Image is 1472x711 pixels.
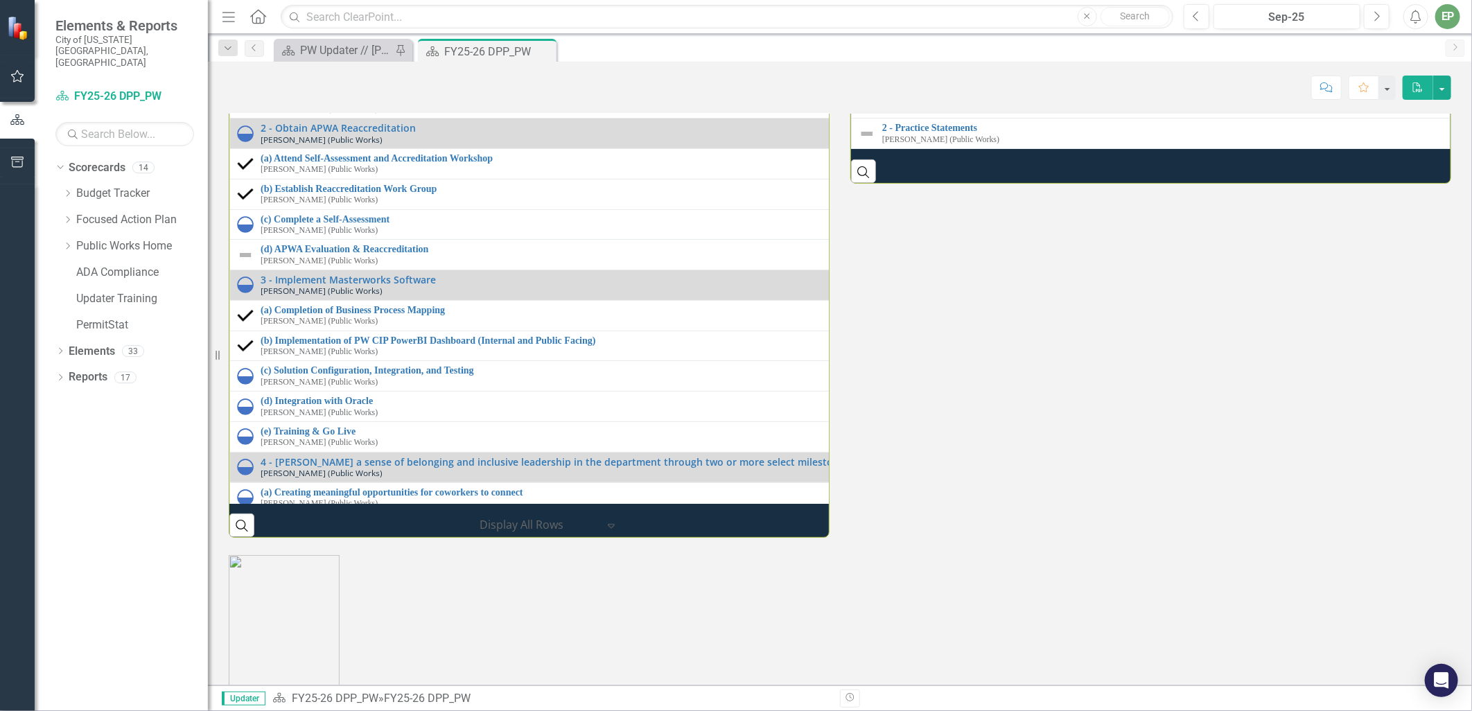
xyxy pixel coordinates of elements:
[237,155,254,172] img: Completed
[55,17,194,34] span: Elements & Reports
[261,184,1446,194] a: (b) Establish Reaccreditation Work Group
[222,692,265,705] span: Updater
[272,691,830,707] div: »
[69,160,125,176] a: Scorecards
[237,216,254,233] img: In Progress
[261,347,378,356] small: [PERSON_NAME] (Public Works)
[76,265,208,281] a: ADA Compliance
[261,305,1446,315] a: (a) Completion of Business Process Mapping
[237,459,254,475] img: In Progress
[261,487,1446,498] a: (a) Creating meaningful opportunities for coworkers to connect
[444,43,553,60] div: FY25-26 DPP_PW
[261,396,1446,406] a: (d) Integration with Oracle
[261,226,378,235] small: [PERSON_NAME] (Public Works)
[261,365,1446,376] a: (c) Solution Configuration, Integration, and Testing
[1425,664,1458,697] div: Open Intercom Messenger
[261,408,378,417] small: [PERSON_NAME] (Public Works)
[1101,7,1170,26] button: Search
[230,452,1454,482] td: Double-Click to Edit Right Click for Context Menu
[261,378,378,387] small: [PERSON_NAME] (Public Works)
[261,153,1446,164] a: (a) Attend Self-Assessment and Accreditation Workshop
[261,256,378,265] small: [PERSON_NAME] (Public Works)
[237,247,254,263] img: Not Defined
[261,135,383,144] small: [PERSON_NAME] (Public Works)
[114,371,137,383] div: 17
[76,212,208,228] a: Focused Action Plan
[230,300,1454,331] td: Double-Click to Edit Right Click for Context Menu
[7,16,31,40] img: ClearPoint Strategy
[237,337,254,354] img: Completed
[230,422,1454,453] td: Double-Click to Edit Right Click for Context Menu
[384,692,471,705] div: FY25-26 DPP_PW
[230,179,1454,209] td: Double-Click to Edit Right Click for Context Menu
[230,119,1454,149] td: Double-Click to Edit Right Click for Context Menu
[261,195,378,204] small: [PERSON_NAME] (Public Works)
[69,344,115,360] a: Elements
[882,135,999,144] small: [PERSON_NAME] (Public Works)
[1213,4,1360,29] button: Sep-25
[230,209,1454,240] td: Double-Click to Edit Right Click for Context Menu
[76,238,208,254] a: Public Works Home
[261,468,383,477] small: [PERSON_NAME] (Public Works)
[76,317,208,333] a: PermitStat
[55,89,194,105] a: FY25-26 DPP_PW
[230,361,1454,392] td: Double-Click to Edit Right Click for Context Menu
[230,331,1454,361] td: Double-Click to Edit Right Click for Context Menu
[237,125,254,142] img: In Progress
[237,307,254,324] img: Completed
[261,335,1446,346] a: (b) Implementation of PW CIP PowerBI Dashboard (Internal and Public Facing)
[859,125,875,142] img: Not Defined
[237,276,254,293] img: In Progress
[261,457,1446,467] a: 4 - [PERSON_NAME] a sense of belonging and inclusive leadership in the department through two or ...
[882,123,1443,133] a: 2 - Practice Statements
[261,426,1446,437] a: (e) Training & Go Live
[261,317,378,326] small: [PERSON_NAME] (Public Works)
[261,286,383,295] small: [PERSON_NAME] (Public Works)
[55,34,194,68] small: City of [US_STATE][GEOGRAPHIC_DATA], [GEOGRAPHIC_DATA]
[300,42,392,59] div: PW Updater // [PERSON_NAME]
[237,368,254,385] img: In Progress
[55,122,194,146] input: Search Below...
[76,291,208,307] a: Updater Training
[261,274,1446,285] a: 3 - Implement Masterworks Software
[277,42,392,59] a: PW Updater // [PERSON_NAME]
[1435,4,1460,29] button: EP
[261,438,378,447] small: [PERSON_NAME] (Public Works)
[281,5,1173,29] input: Search ClearPoint...
[237,489,254,506] img: In Progress
[230,482,1454,513] td: Double-Click to Edit Right Click for Context Menu
[237,398,254,415] img: In Progress
[230,270,1454,301] td: Double-Click to Edit Right Click for Context Menu
[261,499,378,508] small: [PERSON_NAME] (Public Works)
[132,161,155,173] div: 14
[76,186,208,202] a: Budget Tracker
[261,244,1446,254] a: (d) APWA Evaluation & Reaccreditation
[69,369,107,385] a: Reports
[237,428,254,445] img: In Progress
[237,186,254,202] img: Completed
[122,345,144,357] div: 33
[230,240,1454,270] td: Double-Click to Edit Right Click for Context Menu
[230,148,1454,179] td: Double-Click to Edit Right Click for Context Menu
[261,123,1446,133] a: 2 - Obtain APWA Reaccreditation
[261,165,378,174] small: [PERSON_NAME] (Public Works)
[1120,10,1150,21] span: Search
[261,214,1446,225] a: (c) Complete a Self-Assessment
[230,392,1454,422] td: Double-Click to Edit Right Click for Context Menu
[1218,9,1356,26] div: Sep-25
[292,692,378,705] a: FY25-26 DPP_PW
[852,119,1451,149] td: Double-Click to Edit Right Click for Context Menu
